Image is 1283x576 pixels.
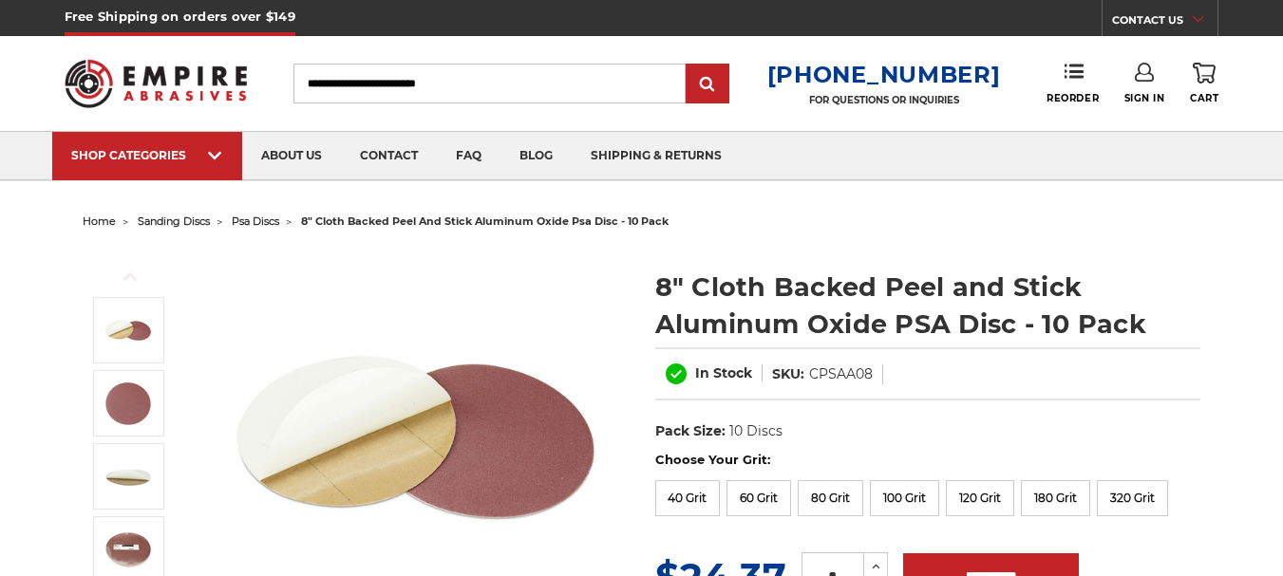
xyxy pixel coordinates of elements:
[242,132,341,180] a: about us
[655,421,726,441] dt: Pack Size:
[104,307,152,354] img: 8 inch Aluminum Oxide PSA Sanding Disc with Cloth Backing
[71,148,223,162] div: SHOP CATEGORIES
[695,364,752,381] span: In Stock
[1112,9,1217,36] a: CONTACT US
[1124,92,1165,104] span: Sign In
[104,526,152,573] img: clothed backed AOX PSA - 10 Pack
[437,132,500,180] a: faq
[809,364,873,384] dd: CPSAA08
[729,421,783,441] dd: 10 Discs
[104,453,152,500] img: sticky backed sanding disc
[104,380,152,427] img: peel and stick psa aluminum oxide disc
[65,47,247,119] img: Empire Abrasives
[83,214,116,228] a: home
[767,61,1001,88] a: [PHONE_NUMBER]
[572,132,741,180] a: shipping & returns
[232,214,279,228] a: psa discs
[1190,63,1218,104] a: Cart
[500,132,572,180] a: blog
[1190,92,1218,104] span: Cart
[655,451,1200,470] label: Choose Your Grit:
[1047,63,1099,103] a: Reorder
[689,65,726,103] input: Submit
[301,214,669,228] span: 8" cloth backed peel and stick aluminum oxide psa disc - 10 pack
[767,94,1001,106] p: FOR QUESTIONS OR INQUIRIES
[341,132,437,180] a: contact
[107,256,153,297] button: Previous
[1047,92,1099,104] span: Reorder
[655,269,1200,343] h1: 8" Cloth Backed Peel and Stick Aluminum Oxide PSA Disc - 10 Pack
[138,214,210,228] a: sanding discs
[772,364,804,384] dt: SKU:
